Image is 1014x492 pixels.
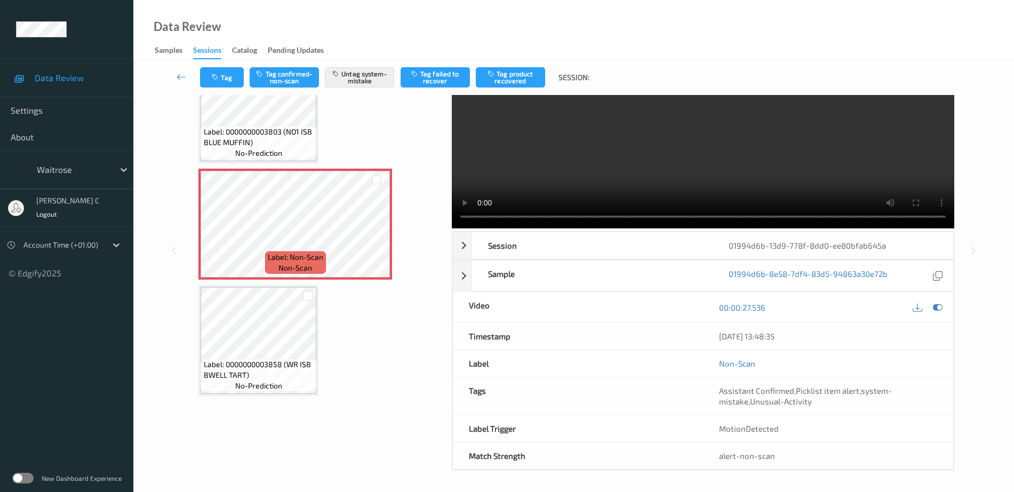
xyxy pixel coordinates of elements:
span: , , , [719,386,892,406]
div: Sessions [193,45,221,59]
a: 00:00:27.536 [719,302,765,313]
span: Label: 0000000003858 (WR ISB BWELL TART) [204,359,314,380]
div: Timestamp [453,323,703,350]
div: [DATE] 13:48:35 [719,331,937,342]
button: Tag confirmed-non-scan [250,67,319,88]
div: Video [453,292,703,322]
span: Picklist item alert [796,386,859,395]
div: Session01994d6b-13d9-778f-8dd0-ee80bfab645a [452,232,954,259]
span: no-prediction [235,148,282,158]
div: Label Trigger [453,415,703,442]
div: Samples [155,45,182,58]
div: Data Review [154,21,221,32]
div: alert-non-scan [719,450,937,461]
span: Unusual-Activity [750,396,812,406]
div: Pending Updates [268,45,324,58]
button: Tag [200,67,244,88]
div: MotionDetected [703,415,953,442]
a: Catalog [232,43,268,58]
div: Sample [472,260,713,291]
span: Label: 0000000003803 (NO1 ISB BLUE MUFFIN) [204,126,314,148]
div: Catalog [232,45,257,58]
span: Label: Non-Scan [268,252,323,263]
a: Samples [155,43,193,58]
a: Pending Updates [268,43,334,58]
span: non-scan [278,263,312,273]
div: Tags [453,377,703,415]
a: Non-Scan [719,358,755,369]
span: system-mistake [719,386,892,406]
div: Session [472,232,713,259]
button: Untag system-mistake [325,67,394,88]
a: 01994d6b-8e58-7df4-83d5-94863a30e72b [729,268,888,283]
button: Tag product recovered [476,67,545,88]
span: Assistant Confirmed [719,386,794,395]
a: Sessions [193,43,232,59]
span: no-prediction [235,380,282,391]
div: Label [453,350,703,377]
div: Match Strength [453,442,703,469]
span: Session: [558,72,589,83]
button: Tag failed to recover [401,67,470,88]
div: 01994d6b-13d9-778f-8dd0-ee80bfab645a [713,232,953,259]
div: Sample01994d6b-8e58-7df4-83d5-94863a30e72b [452,260,954,291]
